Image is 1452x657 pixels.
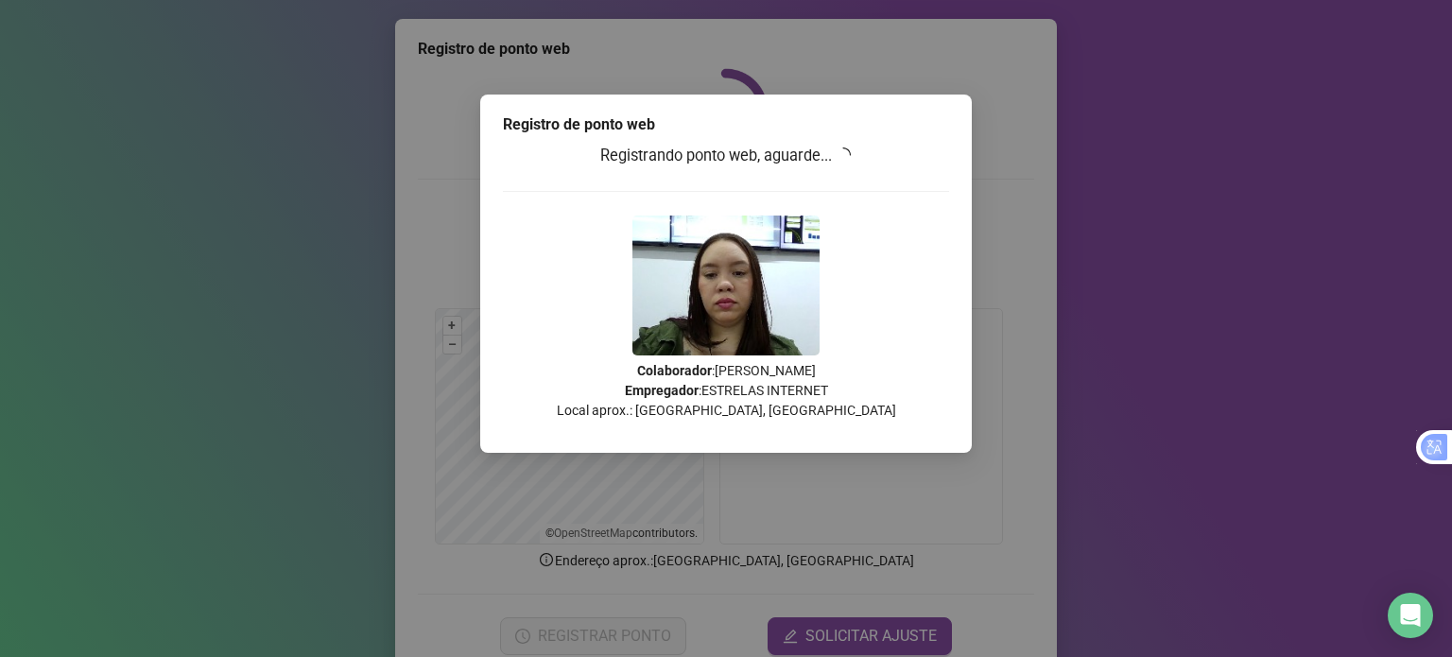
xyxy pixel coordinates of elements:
h3: Registrando ponto web, aguarde... [503,144,949,168]
span: loading [836,147,851,163]
div: Registro de ponto web [503,113,949,136]
strong: Empregador [625,383,699,398]
img: 2Q== [632,216,820,355]
p: : [PERSON_NAME] : ESTRELAS INTERNET Local aprox.: [GEOGRAPHIC_DATA], [GEOGRAPHIC_DATA] [503,361,949,421]
strong: Colaborador [637,363,712,378]
div: Open Intercom Messenger [1388,593,1433,638]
